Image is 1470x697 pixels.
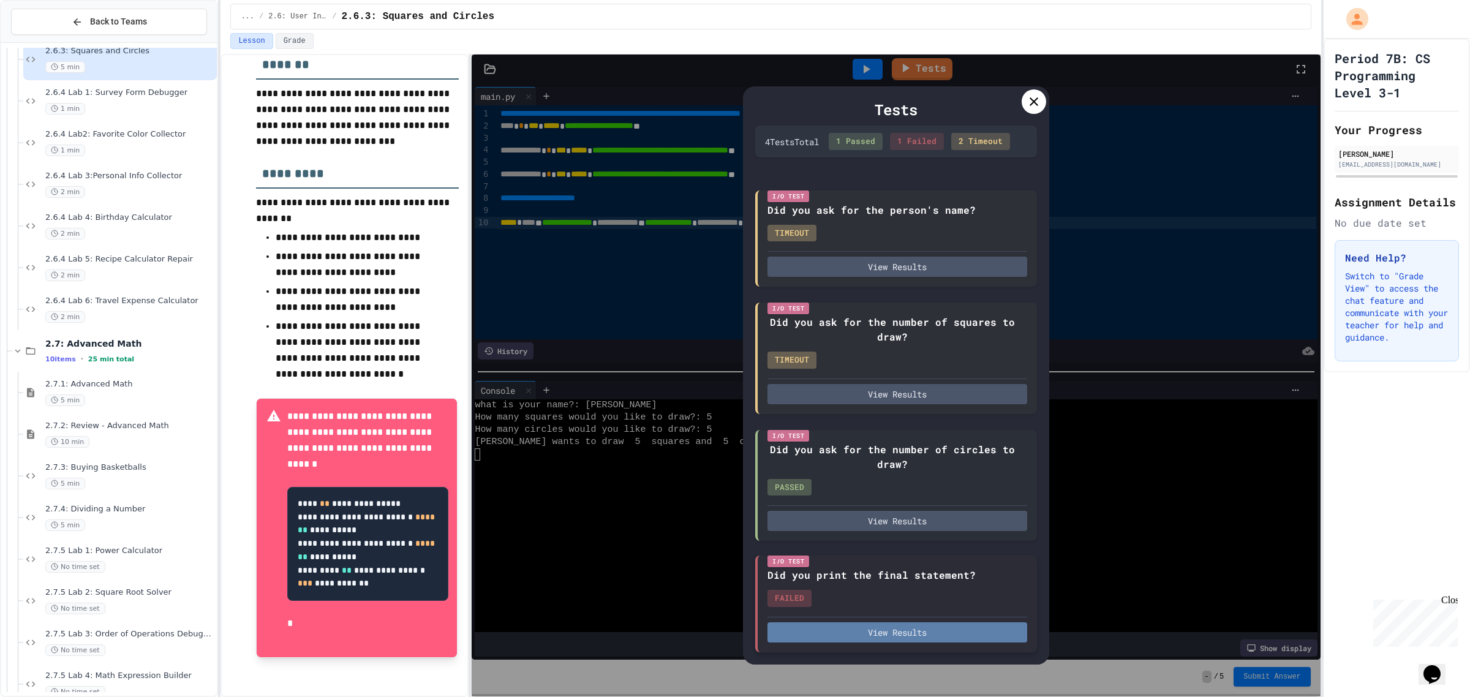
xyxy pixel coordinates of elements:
[45,587,214,598] span: 2.7.5 Lab 2: Square Root Solver
[767,622,1027,642] button: View Results
[767,590,812,607] div: FAILED
[45,644,105,656] span: No time set
[45,603,105,614] span: No time set
[45,355,76,363] span: 10 items
[1368,595,1458,647] iframe: chat widget
[45,338,214,349] span: 2.7: Advanced Math
[276,33,314,49] button: Grade
[767,190,809,202] div: I/O Test
[45,394,85,406] span: 5 min
[45,296,214,306] span: 2.6.4 Lab 6: Travel Expense Calculator
[45,269,85,281] span: 2 min
[45,186,85,198] span: 2 min
[45,171,214,181] span: 2.6.4 Lab 3:Personal Info Collector
[767,257,1027,277] button: View Results
[767,430,809,442] div: I/O Test
[45,671,214,681] span: 2.7.5 Lab 4: Math Expression Builder
[45,478,85,489] span: 5 min
[45,129,214,140] span: 2.6.4 Lab2: Favorite Color Collector
[230,33,273,49] button: Lesson
[767,225,816,242] div: TIMEOUT
[90,15,147,28] span: Back to Teams
[767,315,1017,344] div: Did you ask for the number of squares to draw?
[45,561,105,573] span: No time set
[1335,194,1459,211] h2: Assignment Details
[890,133,944,150] div: 1 Failed
[45,228,85,239] span: 2 min
[45,629,214,639] span: 2.7.5 Lab 3: Order of Operations Debugger
[241,12,254,21] span: ...
[1335,50,1459,101] h1: Period 7B: CS Programming Level 3-1
[5,5,85,78] div: Chat with us now!Close
[11,9,207,35] button: Back to Teams
[767,556,809,567] div: I/O Test
[45,436,89,448] span: 10 min
[45,462,214,473] span: 2.7.3: Buying Basketballs
[767,384,1027,404] button: View Results
[88,355,134,363] span: 25 min total
[1419,648,1458,685] iframe: chat widget
[951,133,1010,150] div: 2 Timeout
[1335,121,1459,138] h2: Your Progress
[765,135,819,148] div: 4 Test s Total
[45,61,85,73] span: 5 min
[45,254,214,265] span: 2.6.4 Lab 5: Recipe Calculator Repair
[767,203,976,217] div: Did you ask for the person's name?
[767,479,812,496] div: PASSED
[45,145,85,156] span: 1 min
[1338,160,1455,169] div: [EMAIL_ADDRESS][DOMAIN_NAME]
[767,442,1017,472] div: Did you ask for the number of circles to draw?
[268,12,327,21] span: 2.6: User Input
[45,421,214,431] span: 2.7.2: Review - Advanced Math
[767,303,809,314] div: I/O Test
[767,352,816,369] div: TIMEOUT
[1333,5,1371,33] div: My Account
[332,12,336,21] span: /
[341,9,494,24] span: 2.6.3: Squares and Circles
[755,99,1037,121] div: Tests
[1345,251,1449,265] h3: Need Help?
[1335,216,1459,230] div: No due date set
[45,311,85,323] span: 2 min
[767,568,976,582] div: Did you print the final statement?
[767,511,1027,531] button: View Results
[829,133,883,150] div: 1 Passed
[45,103,85,115] span: 1 min
[45,546,214,556] span: 2.7.5 Lab 1: Power Calculator
[45,519,85,531] span: 5 min
[45,213,214,223] span: 2.6.4 Lab 4: Birthday Calculator
[81,354,83,364] span: •
[45,379,214,390] span: 2.7.1: Advanced Math
[1345,270,1449,344] p: Switch to "Grade View" to access the chat feature and communicate with your teacher for help and ...
[45,504,214,514] span: 2.7.4: Dividing a Number
[45,46,214,56] span: 2.6.3: Squares and Circles
[45,88,214,98] span: 2.6.4 Lab 1: Survey Form Debugger
[259,12,263,21] span: /
[1338,148,1455,159] div: [PERSON_NAME]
